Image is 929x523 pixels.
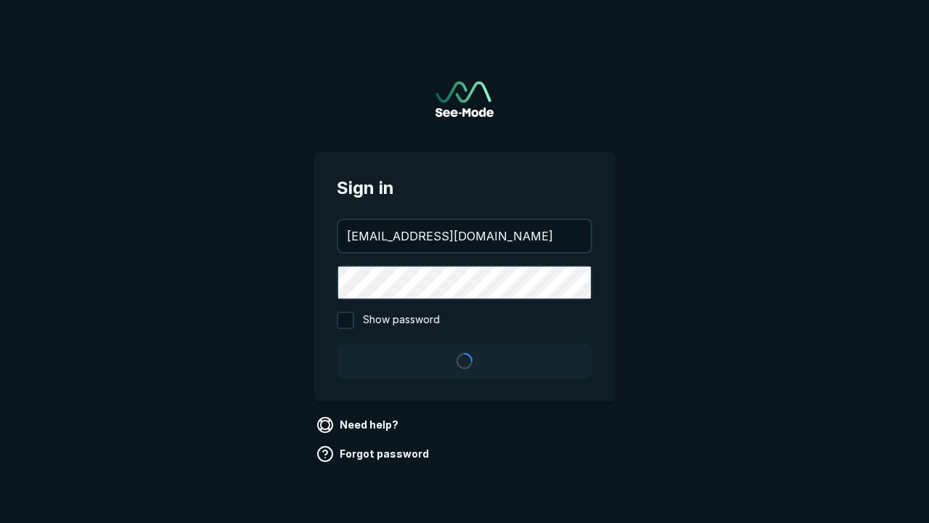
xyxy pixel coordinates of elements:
a: Go to sign in [435,81,494,117]
img: See-Mode Logo [435,81,494,117]
input: your@email.com [338,220,591,252]
a: Forgot password [314,442,435,466]
span: Show password [363,312,440,329]
a: Need help? [314,413,404,437]
span: Sign in [337,175,592,201]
